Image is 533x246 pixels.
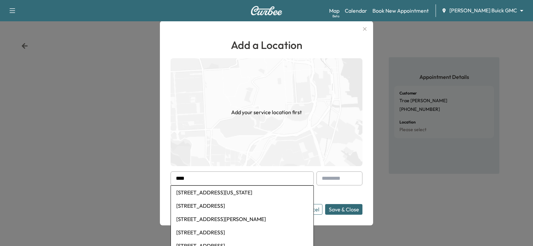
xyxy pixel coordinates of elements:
[171,58,362,166] img: empty-map-CL6vilOE.png
[171,226,313,239] li: [STREET_ADDRESS]
[171,37,362,53] h1: Add a Location
[345,7,367,15] a: Calendar
[332,14,339,19] div: Beta
[171,199,313,212] li: [STREET_ADDRESS]
[325,204,362,215] button: Save & Close
[171,212,313,226] li: [STREET_ADDRESS][PERSON_NAME]
[329,7,339,15] a: MapBeta
[231,108,302,116] h1: Add your service location first
[372,7,429,15] a: Book New Appointment
[449,7,517,14] span: [PERSON_NAME] Buick GMC
[171,186,313,199] li: [STREET_ADDRESS][US_STATE]
[251,6,282,15] img: Curbee Logo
